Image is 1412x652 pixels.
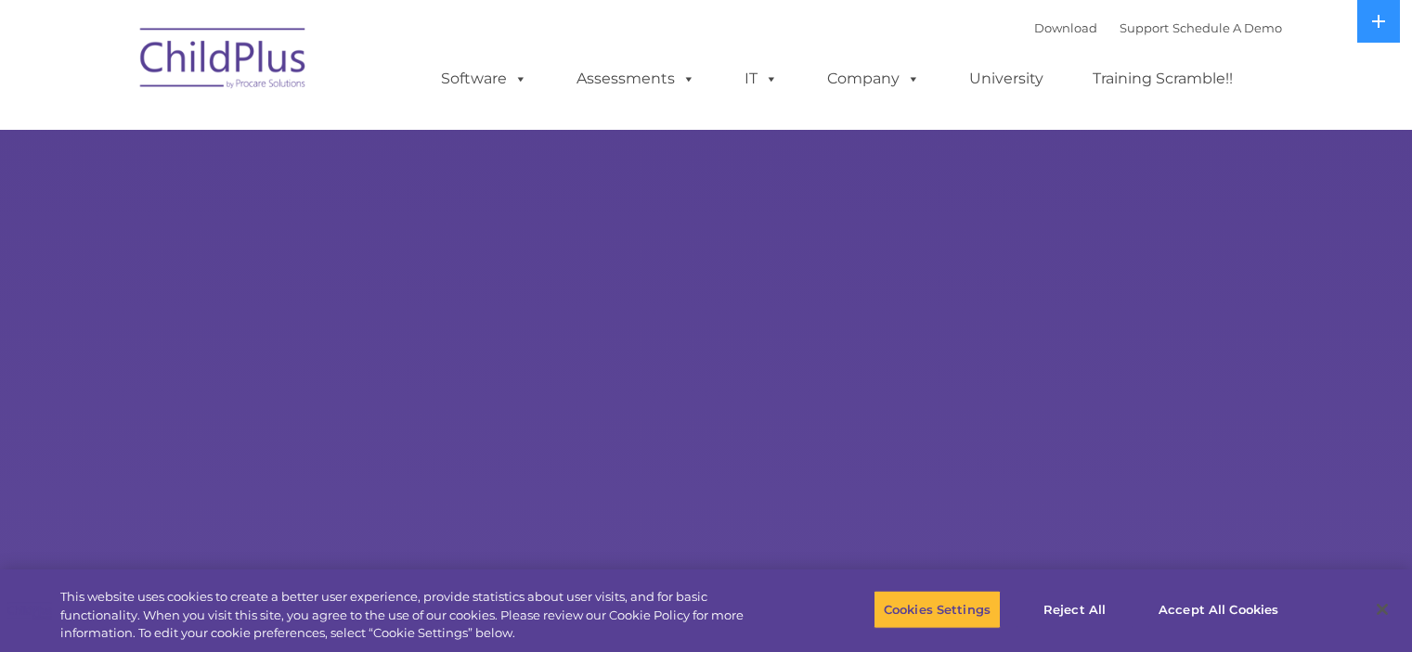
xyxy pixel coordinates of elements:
a: Training Scramble!! [1074,60,1251,97]
a: Software [422,60,546,97]
font: | [1034,20,1282,35]
a: University [951,60,1062,97]
img: ChildPlus by Procare Solutions [131,15,317,108]
button: Cookies Settings [874,590,1001,629]
a: Support [1120,20,1169,35]
button: Close [1362,589,1403,630]
a: Company [809,60,939,97]
div: This website uses cookies to create a better user experience, provide statistics about user visit... [60,588,777,643]
a: Schedule A Demo [1172,20,1282,35]
button: Reject All [1017,590,1133,629]
button: Accept All Cookies [1148,590,1289,629]
a: Download [1034,20,1097,35]
a: Assessments [558,60,714,97]
a: IT [726,60,797,97]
